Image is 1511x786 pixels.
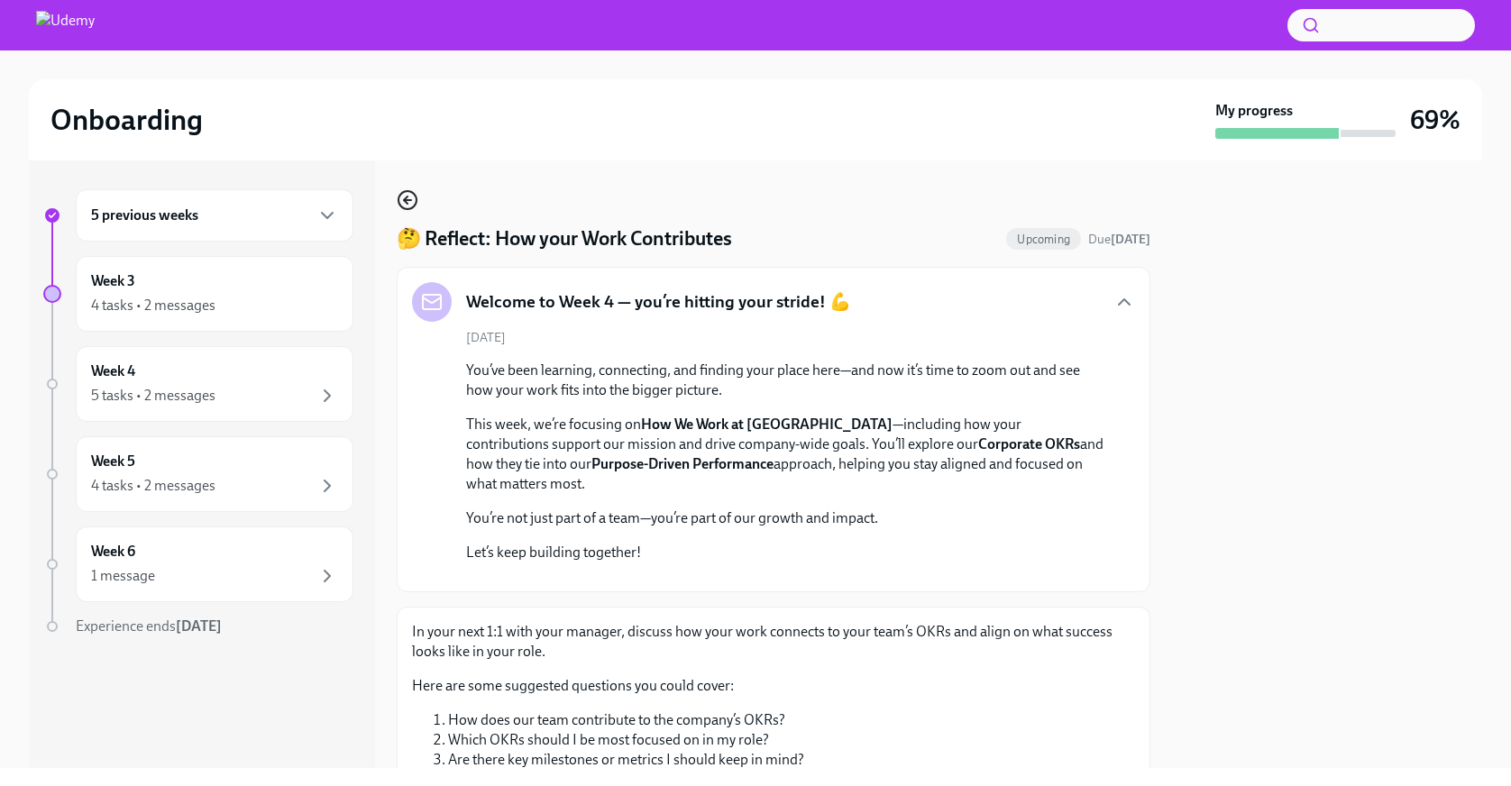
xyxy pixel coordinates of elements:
[448,750,1135,770] li: Are there key milestones or metrics I should keep in mind?
[466,415,1106,494] p: This week, we’re focusing on —including how your contributions support our mission and drive comp...
[50,102,203,138] h2: Onboarding
[91,361,135,381] h6: Week 4
[1006,233,1081,246] span: Upcoming
[91,206,198,225] h6: 5 previous weeks
[91,452,135,471] h6: Week 5
[43,256,353,332] a: Week 34 tasks • 2 messages
[466,290,851,314] h5: Welcome to Week 4 — you’re hitting your stride! 💪
[412,676,1135,696] p: Here are some suggested questions you could cover:
[397,225,732,252] h4: 🤔 Reflect: How your Work Contributes
[43,436,353,512] a: Week 54 tasks • 2 messages
[76,617,222,635] span: Experience ends
[91,566,155,586] div: 1 message
[176,617,222,635] strong: [DATE]
[43,346,353,422] a: Week 45 tasks • 2 messages
[91,476,215,496] div: 4 tasks • 2 messages
[466,329,506,346] span: [DATE]
[1215,101,1293,121] strong: My progress
[978,435,1080,452] strong: Corporate OKRs
[91,386,215,406] div: 5 tasks • 2 messages
[412,622,1135,662] p: In your next 1:1 with your manager, discuss how your work connects to your team’s OKRs and align ...
[448,730,1135,750] li: Which OKRs should I be most focused on in my role?
[91,296,215,315] div: 4 tasks • 2 messages
[36,11,95,40] img: Udemy
[1111,232,1150,247] strong: [DATE]
[1410,104,1461,136] h3: 69%
[1088,231,1150,248] span: September 6th, 2025 10:00
[76,189,353,242] div: 5 previous weeks
[591,455,774,472] strong: Purpose-Driven Performance
[91,271,135,291] h6: Week 3
[91,542,135,562] h6: Week 6
[448,710,1135,730] li: How does our team contribute to the company’s OKRs?
[1088,232,1150,247] span: Due
[641,416,893,433] strong: How We Work at [GEOGRAPHIC_DATA]
[466,543,1106,562] p: Let’s keep building together!
[466,361,1106,400] p: You’ve been learning, connecting, and finding your place here—and now it’s time to zoom out and s...
[466,508,1106,528] p: You’re not just part of a team—you’re part of our growth and impact.
[43,526,353,602] a: Week 61 message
